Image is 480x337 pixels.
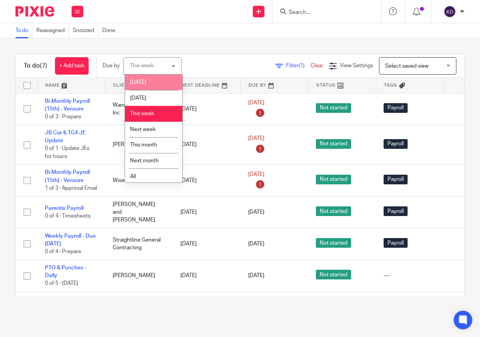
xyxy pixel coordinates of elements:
td: [DATE] [173,292,240,323]
span: Payroll [384,175,408,184]
span: This week [130,111,154,116]
a: Weekly Payroll - Due [DATE] [45,233,96,247]
span: Not started [316,206,351,216]
td: [PERSON_NAME] [105,260,173,291]
a: Parentis Payroll [45,206,84,211]
span: [DATE] [248,273,264,278]
span: All [130,174,136,179]
span: (7) [40,63,47,69]
span: Select saved view [385,63,429,69]
span: [DATE] [130,95,146,101]
td: [DATE] [173,260,240,291]
span: [DATE] [248,100,264,106]
span: [DATE] [130,80,146,85]
img: svg%3E [444,5,456,18]
td: [DATE] [173,93,240,125]
span: 0 of 5 · [DATE] [45,281,78,286]
span: [DATE] [248,136,264,141]
td: Straightline General Contracting [105,228,173,260]
a: Clear [310,63,323,68]
span: [DATE] [248,172,264,177]
p: Due by [103,62,120,70]
a: PTO & Punches - Daily [45,265,86,278]
a: + Add task [55,57,89,75]
a: Done [102,23,119,38]
td: [DATE] [173,125,240,165]
span: Filter [286,63,310,68]
a: Bi-Monthly Payroll (15th) - Vensure [45,170,90,183]
img: Pixie [15,6,54,17]
span: Payroll [384,139,408,149]
span: This month [130,142,157,148]
div: This week [130,63,154,68]
input: Search [288,9,358,16]
span: Payroll [384,238,408,248]
a: Snoozed [73,23,98,38]
a: JB Cor & TG4 JE Update [45,130,86,143]
td: [PERSON_NAME] and [PERSON_NAME] [105,196,173,228]
span: [DATE] [248,209,264,215]
td: [DATE] [173,228,240,260]
span: View Settings [340,63,373,68]
span: (1) [298,63,305,68]
span: 0 of 1 · Update JEs for hours [45,146,89,160]
span: Payroll [384,103,408,113]
span: Tags [384,83,397,87]
span: Not started [316,175,351,184]
span: Not started [316,139,351,149]
span: Next week [130,127,156,132]
span: 0 of 4 · Prepare [45,249,81,255]
a: To do [15,23,33,38]
span: [DATE] [248,241,264,247]
span: Next month [130,158,159,163]
td: WisePal [105,165,173,196]
span: Not started [316,270,351,279]
span: Not started [316,103,351,113]
span: 0 of 4 · Timesheets [45,213,91,219]
span: Payroll [384,206,408,216]
div: --- [384,272,436,279]
td: [DATE] [173,165,240,196]
a: Reassigned [36,23,69,38]
td: [PERSON_NAME] [105,125,173,165]
td: [DATE] [173,196,240,228]
span: 0 of 3 · Prepare [45,114,81,119]
td: Wand Synthesis AI Inc [105,93,173,125]
span: 1 of 3 · Approval Email [45,186,97,191]
a: Bi-Monthly Payroll (15th) - Vensure [45,99,90,112]
td: HBC-US INC [105,292,173,323]
span: Not started [316,238,351,248]
h1: To do [24,62,47,70]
